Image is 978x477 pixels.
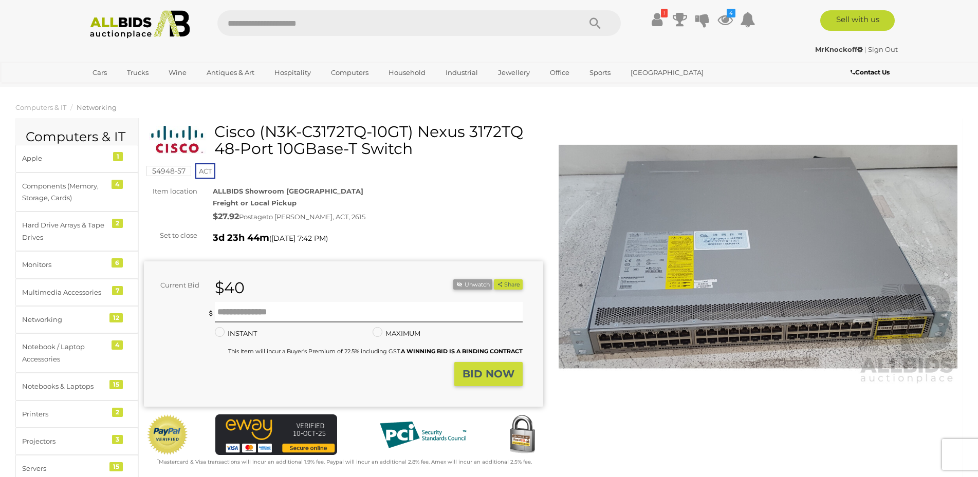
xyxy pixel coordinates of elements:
li: Unwatch this item [453,279,492,290]
a: Components (Memory, Storage, Cards) 4 [15,173,138,212]
div: Hard Drive Arrays & Tape Drives [22,219,107,243]
div: Set to close [136,230,205,241]
a: Industrial [439,64,485,81]
a: Apple 1 [15,145,138,172]
div: 3 [112,435,123,444]
img: PCI DSS compliant [372,414,474,455]
a: Notebook / Laptop Accessories 4 [15,333,138,373]
div: Monitors [22,259,107,271]
a: 4 [717,10,733,29]
a: Household [382,64,432,81]
div: 12 [109,313,123,322]
button: BID NOW [454,362,523,386]
a: Jewellery [491,64,537,81]
strong: $40 [215,278,245,297]
strong: MrKnockoff [815,45,863,53]
div: Notebook / Laptop Accessories [22,341,107,365]
small: This Item will incur a Buyer's Premium of 22.5% including GST. [228,348,523,355]
a: ! [650,10,665,29]
a: MrKnockoff [815,45,864,53]
a: 54948-57 [146,167,191,175]
i: ! [661,9,668,17]
img: Cisco (N3K-C3172TQ-10GT) Nexus 3172TQ 48-Port 10GBase-T Switch [559,128,958,385]
a: Multimedia Accessories 7 [15,279,138,306]
strong: Freight or Local Pickup [213,199,297,207]
a: Contact Us [851,67,892,78]
span: ACT [195,163,215,179]
mark: 54948-57 [146,166,191,176]
div: Postage [213,209,543,224]
a: Monitors 6 [15,251,138,278]
button: Share [494,279,522,290]
span: to [PERSON_NAME], ACT, 2615 [266,213,365,221]
strong: 3d 23h 44m [213,232,269,243]
span: | [864,45,866,53]
div: Multimedia Accessories [22,287,107,298]
a: Computers & IT [15,103,66,111]
h2: Computers & IT [26,130,128,144]
div: Servers [22,463,107,474]
a: Office [543,64,576,81]
strong: ALLBIDS Showroom [GEOGRAPHIC_DATA] [213,187,363,195]
img: Official PayPal Seal [146,414,189,455]
a: Computers [324,64,375,81]
a: Antiques & Art [200,64,261,81]
div: Item location [136,185,205,197]
div: Components (Memory, Storage, Cards) [22,180,107,204]
img: Secured by Rapid SSL [502,414,543,455]
div: 15 [109,380,123,389]
a: Sign Out [868,45,898,53]
div: 4 [112,340,123,350]
div: 2 [112,219,123,228]
a: Printers 2 [15,400,138,428]
i: 4 [727,9,735,17]
img: eWAY Payment Gateway [215,414,337,455]
a: Cars [86,64,114,81]
span: ( ) [269,234,328,242]
strong: $27.92 [213,212,239,221]
div: 15 [109,462,123,471]
a: Sports [583,64,617,81]
img: Cisco (N3K-C3172TQ-10GT) Nexus 3172TQ 48-Port 10GBase-T Switch [149,126,207,154]
button: Unwatch [453,279,492,290]
span: [DATE] 7:42 PM [271,234,326,243]
div: Projectors [22,435,107,447]
div: 4 [112,180,123,189]
div: 1 [113,152,123,161]
img: Allbids.com.au [84,10,196,39]
a: Networking 12 [15,306,138,333]
div: Printers [22,408,107,420]
div: 6 [112,258,123,268]
label: INSTANT [215,328,257,339]
div: Apple [22,152,107,164]
div: Notebooks & Laptops [22,380,107,392]
div: 7 [112,286,123,295]
a: Networking [77,103,117,111]
b: A WINNING BID IS A BINDING CONTRACT [401,348,523,355]
a: [GEOGRAPHIC_DATA] [624,64,710,81]
h1: Cisco (N3K-C3172TQ-10GT) Nexus 3172TQ 48-Port 10GBase-T Switch [149,123,541,157]
b: Contact Us [851,68,890,76]
small: Mastercard & Visa transactions will incur an additional 1.9% fee. Paypal will incur an additional... [157,459,532,465]
a: Hospitality [268,64,318,81]
a: Notebooks & Laptops 15 [15,373,138,400]
label: MAXIMUM [373,328,420,339]
div: Current Bid [144,279,207,291]
strong: BID NOW [463,368,514,380]
a: Wine [162,64,193,81]
div: 2 [112,408,123,417]
button: Search [569,10,621,36]
a: Projectors 3 [15,428,138,455]
div: Networking [22,314,107,326]
a: Hard Drive Arrays & Tape Drives 2 [15,212,138,251]
a: Trucks [120,64,155,81]
a: Sell with us [820,10,895,31]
